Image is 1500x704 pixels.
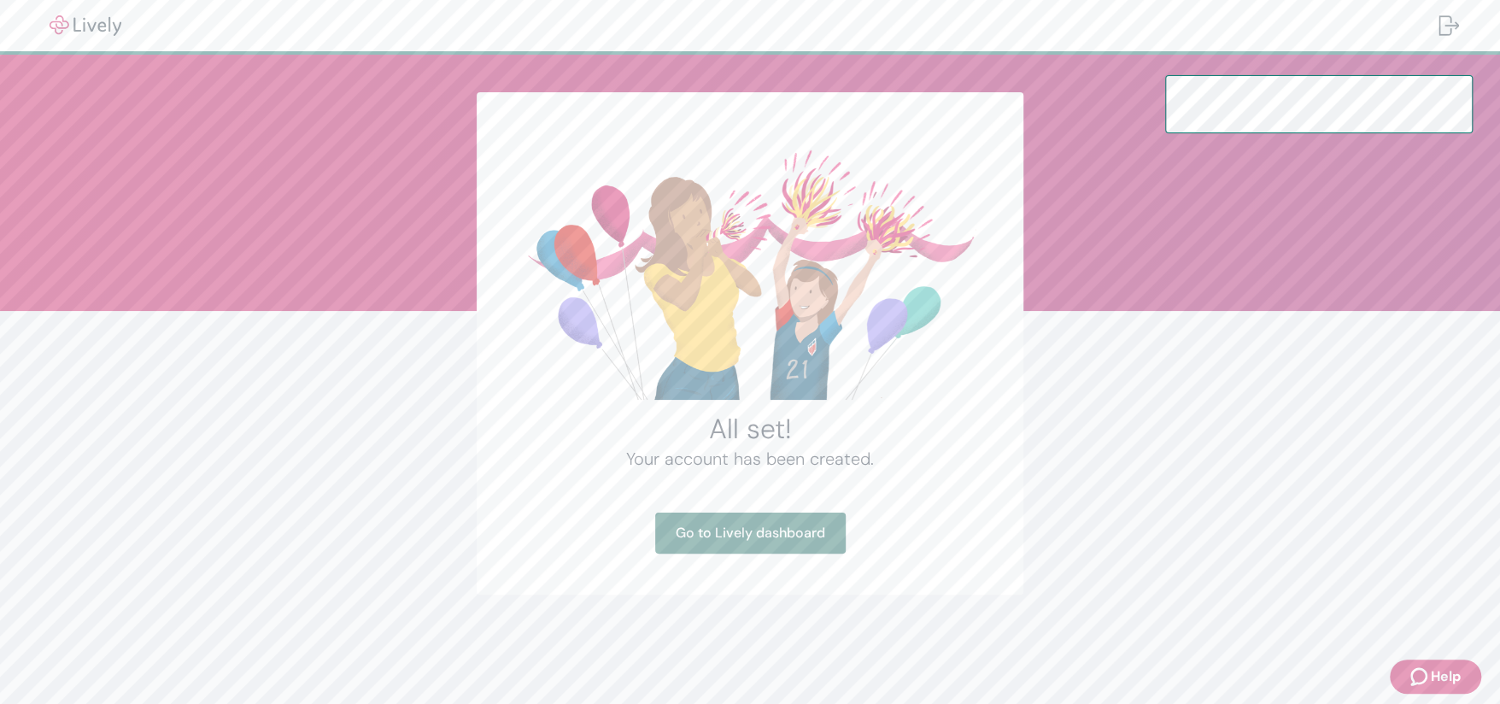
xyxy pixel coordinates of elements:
svg: Zendesk support icon [1410,666,1431,687]
h4: Your account has been created. [518,446,982,472]
a: Go to Lively dashboard [655,513,846,554]
button: Zendesk support iconHelp [1390,660,1481,694]
img: Lively [38,15,133,36]
h2: All set! [518,412,982,446]
button: Log out [1425,5,1473,46]
span: Help [1431,666,1461,687]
